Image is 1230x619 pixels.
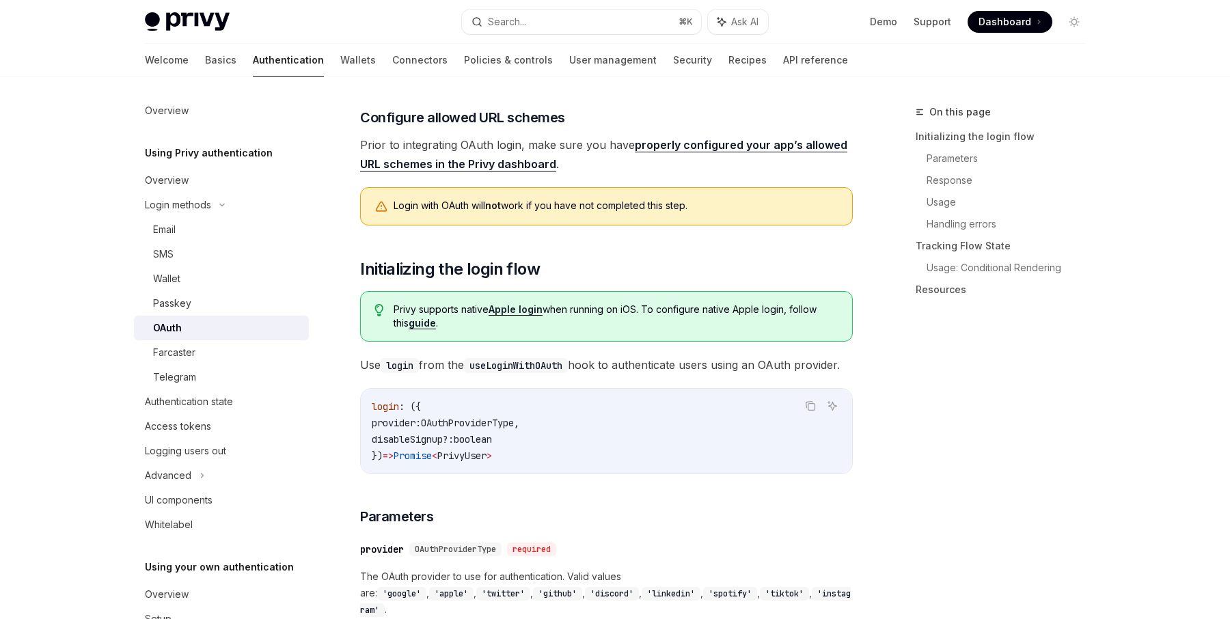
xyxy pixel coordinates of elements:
code: useLoginWithOAuth [464,358,568,373]
span: provider: [372,417,421,429]
code: 'twitter' [476,587,530,601]
div: Farcaster [153,344,195,361]
a: Welcome [145,44,189,77]
code: 'discord' [585,587,639,601]
a: API reference [783,44,848,77]
span: ⌘ K [679,16,693,27]
span: Ask AI [731,15,758,29]
span: Configure allowed URL schemes [360,108,565,127]
div: Overview [145,172,189,189]
strong: not [485,200,501,211]
span: login [372,400,399,413]
div: Login with OAuth will work if you have not completed this step. [394,199,838,214]
span: Promise [394,450,432,462]
span: < [432,450,437,462]
a: Tracking Flow State [916,235,1096,257]
div: Access tokens [145,418,211,435]
span: OAuthProviderType [415,544,496,555]
a: Response [927,169,1096,191]
a: Logging users out [134,439,309,463]
button: Toggle dark mode [1063,11,1085,33]
a: Demo [870,15,897,29]
a: Email [134,217,309,242]
div: Logging users out [145,443,226,459]
span: Use from the hook to authenticate users using an OAuth provider. [360,355,853,374]
button: Copy the contents from the code block [802,397,819,415]
a: Resources [916,279,1096,301]
code: 'google' [377,587,426,601]
span: disableSignup? [372,433,448,445]
div: Whitelabel [145,517,193,533]
div: Overview [145,102,189,119]
a: Overview [134,98,309,123]
code: 'github' [533,587,582,601]
div: Login methods [145,197,211,213]
span: On this page [929,104,991,120]
a: SMS [134,242,309,266]
span: Initializing the login flow [360,258,540,280]
button: Search...⌘K [462,10,701,34]
a: Parameters [927,148,1096,169]
code: 'tiktok' [760,587,809,601]
a: Access tokens [134,414,309,439]
a: Connectors [392,44,448,77]
a: Authentication [253,44,324,77]
span: }) [372,450,383,462]
div: Wallet [153,271,180,287]
a: Authentication state [134,389,309,414]
button: Ask AI [708,10,768,34]
code: 'spotify' [703,587,757,601]
a: OAuth [134,316,309,340]
div: Advanced [145,467,191,484]
h5: Using your own authentication [145,559,294,575]
span: , [514,417,519,429]
a: Security [673,44,712,77]
a: Wallets [340,44,376,77]
a: User management [569,44,657,77]
button: Ask AI [823,397,841,415]
svg: Tip [374,304,384,316]
span: : ({ [399,400,421,413]
span: Dashboard [979,15,1031,29]
img: light logo [145,12,230,31]
a: Handling errors [927,213,1096,235]
a: guide [409,317,436,329]
a: Farcaster [134,340,309,365]
a: Dashboard [968,11,1052,33]
code: 'linkedin' [642,587,700,601]
svg: Warning [374,200,388,214]
div: Overview [145,586,189,603]
a: Initializing the login flow [916,126,1096,148]
a: Overview [134,582,309,607]
a: Apple login [489,303,543,316]
a: Passkey [134,291,309,316]
div: provider [360,542,404,556]
span: The OAuth provider to use for authentication. Valid values are: , , , , , , , , . [360,568,853,618]
span: Parameters [360,507,433,526]
a: Usage: Conditional Rendering [927,257,1096,279]
span: boolean [454,433,492,445]
div: Telegram [153,369,196,385]
span: Privy supports native when running on iOS. To configure native Apple login, follow this . [394,303,838,330]
div: UI components [145,492,213,508]
code: login [381,358,419,373]
a: Wallet [134,266,309,291]
div: OAuth [153,320,182,336]
span: : [448,433,454,445]
a: Policies & controls [464,44,553,77]
div: Search... [488,14,526,30]
a: Basics [205,44,236,77]
a: Telegram [134,365,309,389]
a: Usage [927,191,1096,213]
a: Recipes [728,44,767,77]
span: OAuthProviderType [421,417,514,429]
div: Passkey [153,295,191,312]
span: => [383,450,394,462]
a: Support [914,15,951,29]
code: 'apple' [429,587,474,601]
a: UI components [134,488,309,512]
h5: Using Privy authentication [145,145,273,161]
div: required [507,542,556,556]
span: > [487,450,492,462]
div: Authentication state [145,394,233,410]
